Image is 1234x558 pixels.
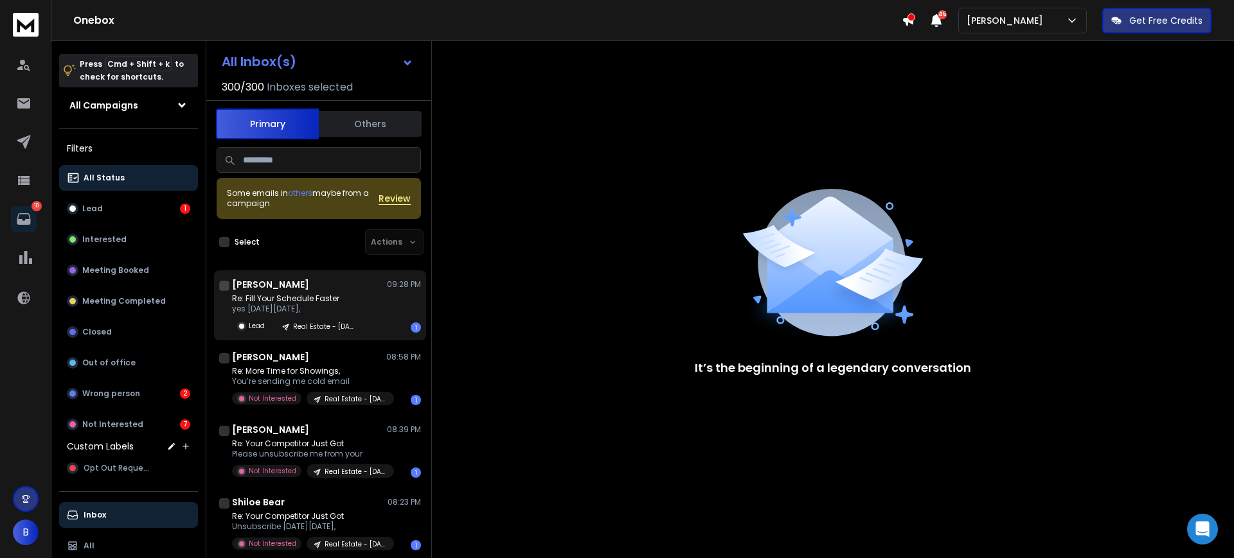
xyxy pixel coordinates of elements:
div: 7 [180,419,190,430]
p: Re: Your Competitor Just Got [232,439,386,449]
p: Real Estate - [DATE] [325,467,386,476]
button: Lead1 [59,196,198,222]
span: Opt Out Request [84,463,151,473]
div: 1 [411,395,421,405]
label: Select [235,237,260,247]
p: 08:58 PM [386,352,421,362]
h1: [PERSON_NAME] [232,278,309,291]
p: [PERSON_NAME] [967,14,1048,27]
p: Interested [82,234,127,245]
p: It’s the beginning of a legendary conversation [695,359,971,377]
button: Wrong person2 [59,381,198,406]
p: You’re sending me cold email [232,376,386,387]
p: Meeting Completed [82,296,166,306]
button: Others [319,110,422,138]
p: Re: More Time for Showings, [232,366,386,376]
p: 08:23 PM [388,497,421,507]
h3: Filters [59,139,198,157]
button: Meeting Completed [59,288,198,314]
p: Lead [249,321,265,331]
span: others [288,187,312,198]
span: Cmd + Shift + k [105,57,172,71]
h3: Inboxes selected [267,80,353,95]
img: logo [13,13,39,37]
p: Closed [82,327,112,337]
p: Not Interested [249,539,296,548]
p: Meeting Booked [82,265,149,275]
h3: Custom Labels [67,440,134,453]
button: Get Free Credits [1102,8,1212,33]
p: Please unsubscribe me from your [232,449,386,459]
p: Real Estate - [DATE] [325,539,386,549]
h1: All Inbox(s) [222,55,296,68]
p: Inbox [84,510,106,520]
h1: Onebox [73,13,902,28]
div: 2 [180,388,190,399]
p: Re: Fill Your Schedule Faster [232,293,362,304]
p: Real Estate - [DATE] [325,394,386,404]
p: Not Interested [82,419,143,430]
p: Out of office [82,358,136,368]
button: All Campaigns [59,92,198,118]
button: All Status [59,165,198,191]
button: Closed [59,319,198,345]
p: Lead [82,204,103,214]
p: Real Estate - [DATE] [293,322,355,331]
div: Some emails in maybe from a campaign [227,188,379,209]
div: 1 [180,204,190,214]
h1: [PERSON_NAME] [232,351,309,363]
div: 1 [411,322,421,333]
p: Unsubscribe [DATE][DATE], [232,521,386,532]
button: Opt Out Request [59,455,198,481]
p: Not Interested [249,394,296,403]
p: 09:28 PM [387,279,421,290]
button: Primary [216,109,319,139]
a: 10 [11,206,37,232]
button: Not Interested7 [59,412,198,437]
button: Interested [59,227,198,252]
h1: [PERSON_NAME] [232,423,309,436]
button: Out of office [59,350,198,376]
p: Press to check for shortcuts. [80,58,184,83]
p: Not Interested [249,466,296,476]
p: All Status [84,173,125,183]
button: Meeting Booked [59,257,198,283]
h1: All Campaigns [69,99,138,112]
p: Re: Your Competitor Just Got [232,511,386,521]
p: yes [DATE][DATE], [232,304,362,314]
p: All [84,541,94,551]
button: All Inbox(s) [211,49,424,74]
span: 300 / 300 [222,80,264,95]
button: Inbox [59,502,198,528]
span: 45 [938,10,947,19]
div: 1 [411,467,421,478]
button: B [13,519,39,545]
div: Open Intercom Messenger [1187,514,1218,545]
div: 1 [411,540,421,550]
p: 08:39 PM [387,424,421,435]
p: 10 [31,201,42,211]
p: Wrong person [82,388,140,399]
h1: Shiloe Bear [232,496,285,509]
button: Review [379,192,411,205]
p: Get Free Credits [1129,14,1203,27]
